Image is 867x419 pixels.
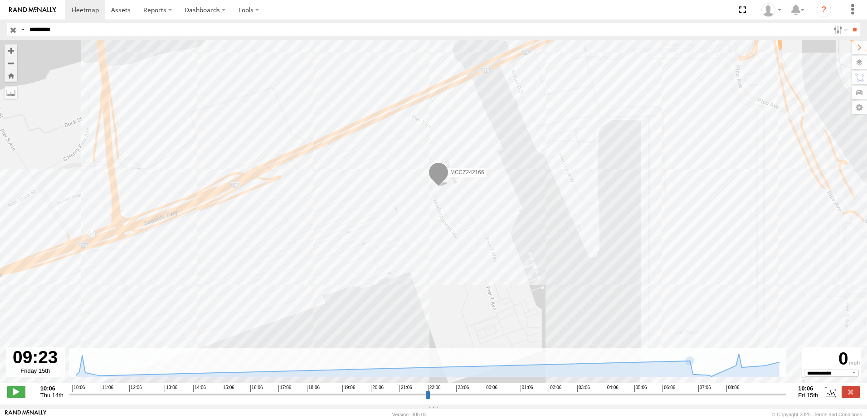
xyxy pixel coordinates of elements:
[662,385,675,392] span: 06:06
[193,385,206,392] span: 14:06
[772,412,862,417] div: © Copyright 2025 -
[399,385,412,392] span: 21:06
[5,86,17,99] label: Measure
[450,169,484,175] span: MCCZ242166
[698,385,711,392] span: 07:06
[798,385,818,392] strong: 10:06
[606,385,619,392] span: 04:06
[40,385,63,392] strong: 10:06
[307,385,320,392] span: 18:06
[7,386,25,398] label: Play/Stop
[5,57,17,69] button: Zoom out
[129,385,142,392] span: 12:06
[428,385,441,392] span: 22:06
[817,3,831,17] i: ?
[19,23,26,36] label: Search Query
[852,101,867,114] label: Map Settings
[222,385,234,392] span: 15:06
[5,69,17,82] button: Zoom Home
[634,385,647,392] span: 05:06
[250,385,263,392] span: 16:06
[342,385,355,392] span: 19:06
[814,412,862,417] a: Terms and Conditions
[371,385,384,392] span: 20:06
[101,385,113,392] span: 11:06
[392,412,427,417] div: Version: 305.03
[485,385,497,392] span: 00:06
[577,385,590,392] span: 03:06
[842,386,860,398] label: Close
[830,23,849,36] label: Search Filter Options
[549,385,561,392] span: 02:06
[726,385,739,392] span: 08:06
[9,7,56,13] img: rand-logo.svg
[521,385,533,392] span: 01:06
[40,392,63,399] span: Thu 14th Aug 2025
[165,385,177,392] span: 13:06
[804,349,860,370] div: 0
[456,385,469,392] span: 23:06
[278,385,291,392] span: 17:06
[72,385,85,392] span: 10:06
[5,44,17,57] button: Zoom in
[758,3,784,17] div: Zulema McIntosch
[798,392,818,399] span: Fri 15th Aug 2025
[5,410,47,419] a: Visit our Website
